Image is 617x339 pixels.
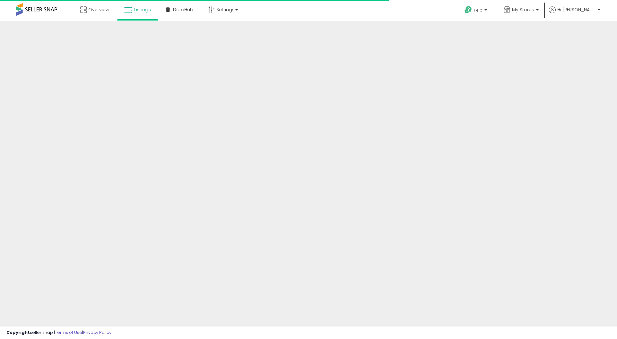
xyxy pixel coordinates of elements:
[464,6,472,14] i: Get Help
[88,6,109,13] span: Overview
[512,6,534,13] span: My Stores
[557,6,596,13] span: Hi [PERSON_NAME]
[459,1,493,21] a: Help
[474,7,482,13] span: Help
[549,6,600,21] a: Hi [PERSON_NAME]
[134,6,151,13] span: Listings
[173,6,193,13] span: DataHub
